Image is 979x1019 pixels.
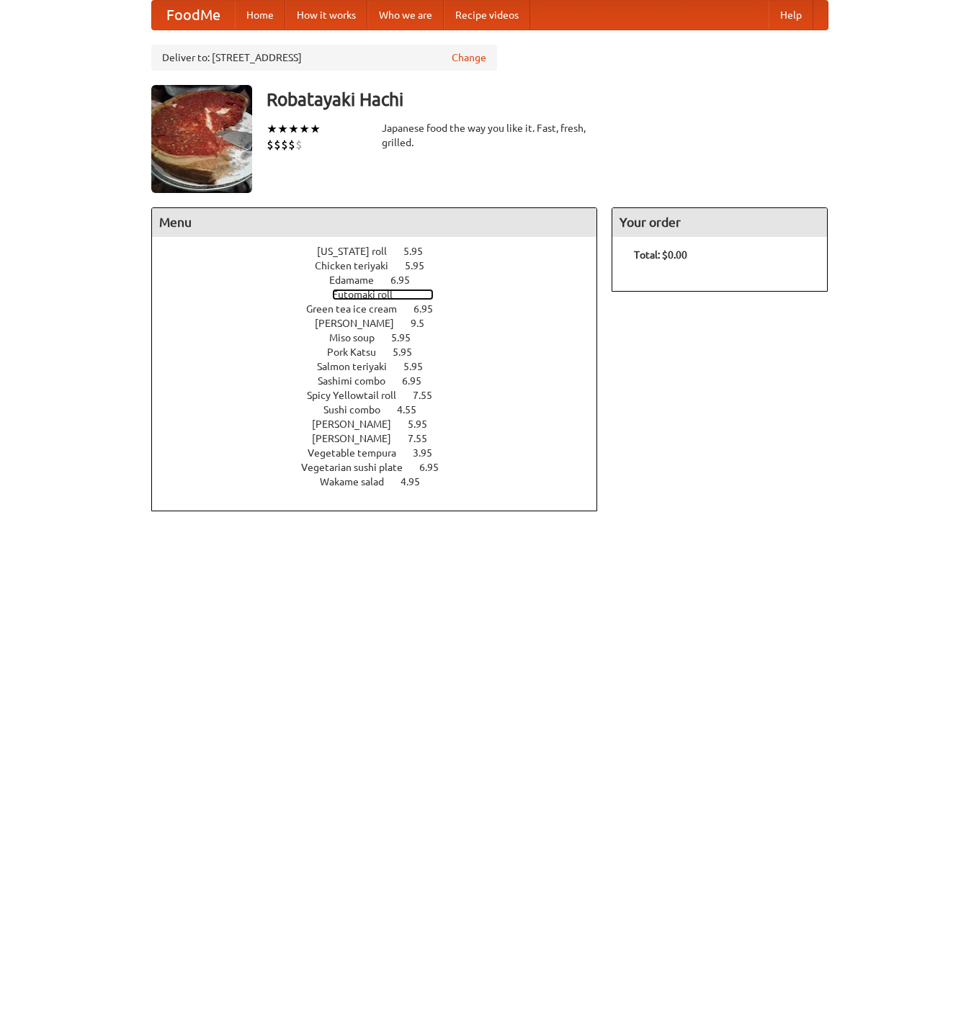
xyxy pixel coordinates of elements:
a: Chicken teriyaki 5.95 [315,260,451,271]
div: Japanese food the way you like it. Fast, fresh, grilled. [382,121,598,150]
li: ★ [299,121,310,137]
span: [US_STATE] roll [317,246,401,257]
span: Salmon teriyaki [317,361,401,372]
span: 6.95 [402,375,436,387]
span: [PERSON_NAME] [312,433,406,444]
a: [PERSON_NAME] 7.55 [312,433,454,444]
a: Wakame salad 4.95 [320,476,447,488]
span: 6.95 [419,462,453,473]
span: Vegetable tempura [308,447,411,459]
a: Help [769,1,813,30]
span: Sashimi combo [318,375,400,387]
a: Change [452,50,486,65]
span: [PERSON_NAME] [315,318,408,329]
a: Spicy Yellowtail roll 7.55 [307,390,459,401]
span: Vegetarian sushi plate [301,462,417,473]
a: FoodMe [152,1,235,30]
a: Vegetarian sushi plate 6.95 [301,462,465,473]
li: ★ [277,121,288,137]
span: Miso soup [329,332,389,344]
div: Deliver to: [STREET_ADDRESS] [151,45,497,71]
span: 6.95 [390,274,424,286]
a: Green tea ice cream 6.95 [306,303,460,315]
li: ★ [288,121,299,137]
span: 9.5 [411,318,439,329]
span: 5.95 [408,418,442,430]
span: Spicy Yellowtail roll [307,390,411,401]
span: Chicken teriyaki [315,260,403,271]
a: Miso soup 5.95 [329,332,437,344]
span: Futomaki roll [332,289,407,300]
a: Salmon teriyaki 5.95 [317,361,450,372]
span: Pork Katsu [327,346,390,358]
span: 5.95 [391,332,425,344]
span: [PERSON_NAME] [312,418,406,430]
li: $ [267,137,274,153]
a: Vegetable tempura 3.95 [308,447,459,459]
span: 5.95 [393,346,426,358]
a: Recipe videos [444,1,530,30]
b: Total: $0.00 [634,249,687,261]
h4: Your order [612,208,827,237]
span: Wakame salad [320,476,398,488]
a: How it works [285,1,367,30]
li: $ [281,137,288,153]
a: [PERSON_NAME] 9.5 [315,318,451,329]
a: Futomaki roll [332,289,434,300]
a: Who we are [367,1,444,30]
span: 5.95 [403,361,437,372]
span: 5.95 [403,246,437,257]
a: Sashimi combo 6.95 [318,375,448,387]
span: Sushi combo [323,404,395,416]
h3: Robatayaki Hachi [267,85,828,114]
a: [PERSON_NAME] 5.95 [312,418,454,430]
a: [US_STATE] roll 5.95 [317,246,450,257]
li: $ [295,137,303,153]
li: ★ [267,121,277,137]
a: Home [235,1,285,30]
span: 3.95 [413,447,447,459]
span: 4.55 [397,404,431,416]
span: 7.55 [413,390,447,401]
span: Green tea ice cream [306,303,411,315]
h4: Menu [152,208,597,237]
span: 5.95 [405,260,439,271]
span: 6.95 [413,303,447,315]
span: 7.55 [408,433,442,444]
li: $ [288,137,295,153]
span: 4.95 [401,476,434,488]
li: $ [274,137,281,153]
a: Sushi combo 4.55 [323,404,443,416]
li: ★ [310,121,321,137]
a: Pork Katsu 5.95 [327,346,439,358]
a: Edamame 6.95 [329,274,437,286]
img: angular.jpg [151,85,252,193]
span: Edamame [329,274,388,286]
